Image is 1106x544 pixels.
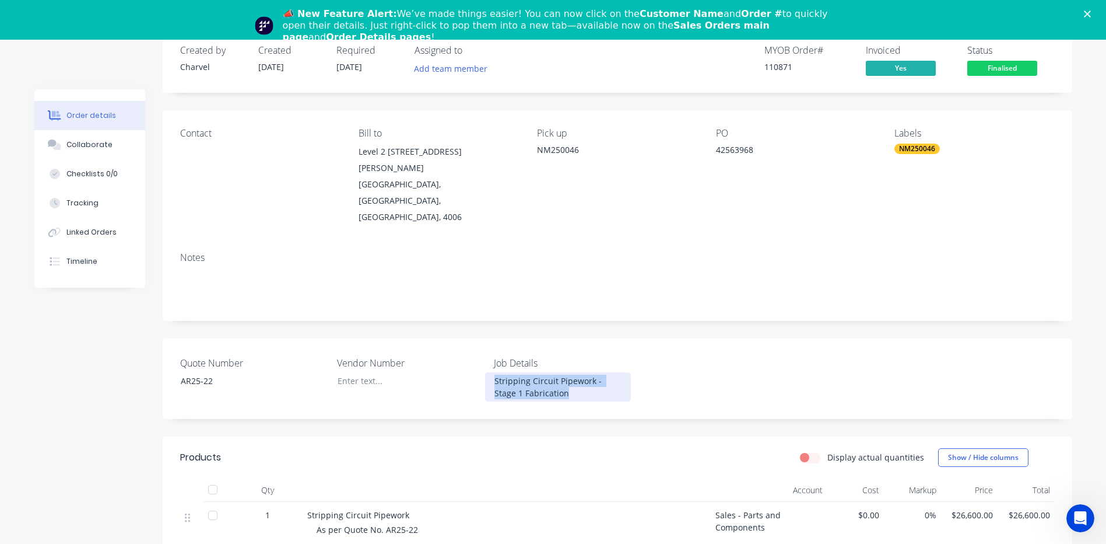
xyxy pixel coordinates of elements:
[1002,509,1050,521] span: $26,600.00
[537,144,697,156] div: NM250046
[34,159,145,189] button: Checklists 0/0
[889,509,936,521] span: 0%
[408,61,493,76] button: Add team member
[716,144,862,160] div: 42563968
[741,8,782,19] b: Order #
[359,128,518,139] div: Bill to
[66,227,117,238] div: Linked Orders
[537,128,697,139] div: Pick up
[941,479,998,502] div: Price
[283,20,770,43] b: Sales Orders main page
[764,45,852,56] div: MYOB Order #
[764,61,852,73] div: 110871
[415,61,494,76] button: Add team member
[66,110,116,121] div: Order details
[180,451,221,465] div: Products
[866,45,953,56] div: Invoiced
[359,144,518,225] div: Level 2 [STREET_ADDRESS][PERSON_NAME][GEOGRAPHIC_DATA], [GEOGRAPHIC_DATA], [GEOGRAPHIC_DATA], 4006
[66,140,113,150] div: Collaborate
[34,130,145,159] button: Collaborate
[938,448,1028,467] button: Show / Hide columns
[1084,11,1096,18] div: Close
[171,372,317,389] div: AR25-22
[494,356,640,370] label: Job Details
[884,479,941,502] div: Markup
[415,45,531,56] div: Assigned to
[967,45,1055,56] div: Status
[180,61,244,73] div: Charvel
[967,61,1037,78] button: Finalised
[326,32,431,43] b: Order Details pages
[359,144,518,176] div: Level 2 [STREET_ADDRESS][PERSON_NAME]
[337,356,483,370] label: Vendor Number
[485,372,631,402] div: Stripping Circuit Pipework - Stage 1 Fabrication
[283,8,833,43] div: We’ve made things easier! You can now click on the and to quickly open their details. Just right-...
[34,218,145,247] button: Linked Orders
[34,101,145,130] button: Order details
[967,61,1037,75] span: Finalised
[180,128,340,139] div: Contact
[336,45,401,56] div: Required
[66,256,97,267] div: Timeline
[180,45,244,56] div: Created by
[66,198,99,208] div: Tracking
[894,144,940,154] div: NM250046
[283,8,397,19] b: 📣 New Feature Alert:
[866,61,936,75] span: Yes
[307,510,409,521] span: Stripping Circuit Pipework
[233,479,303,502] div: Qty
[827,479,884,502] div: Cost
[640,8,724,19] b: Customer Name
[265,509,270,521] span: 1
[832,509,880,521] span: $0.00
[34,189,145,218] button: Tracking
[66,169,118,179] div: Checklists 0/0
[180,356,326,370] label: Quote Number
[336,61,362,72] span: [DATE]
[1066,504,1094,532] iframe: Intercom live chat
[359,176,518,225] div: [GEOGRAPHIC_DATA], [GEOGRAPHIC_DATA], [GEOGRAPHIC_DATA], 4006
[34,247,145,276] button: Timeline
[258,61,284,72] span: [DATE]
[716,128,876,139] div: PO
[711,479,827,502] div: Account
[317,524,418,535] span: As per Quote No. AR25-22
[180,252,1055,263] div: Notes
[255,16,273,35] img: Profile image for Team
[894,128,1054,139] div: Labels
[258,45,322,56] div: Created
[827,451,924,463] label: Display actual quantities
[998,479,1055,502] div: Total
[946,509,993,521] span: $26,600.00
